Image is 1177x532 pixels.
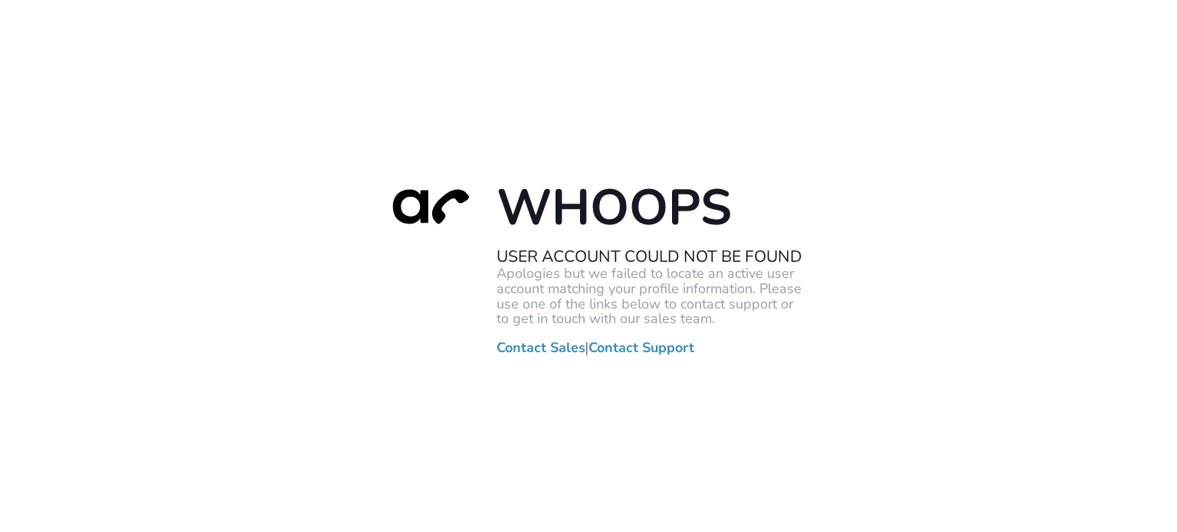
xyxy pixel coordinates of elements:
[588,341,694,356] a: Contact Support
[497,176,803,238] h1: Whoops
[497,341,585,356] a: Contact Sales
[497,266,803,327] p: Apologies but we failed to locate an active user account matching your profile information. Pleas...
[374,176,803,355] div: |
[497,246,803,266] h2: User Account Could Not Be Found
